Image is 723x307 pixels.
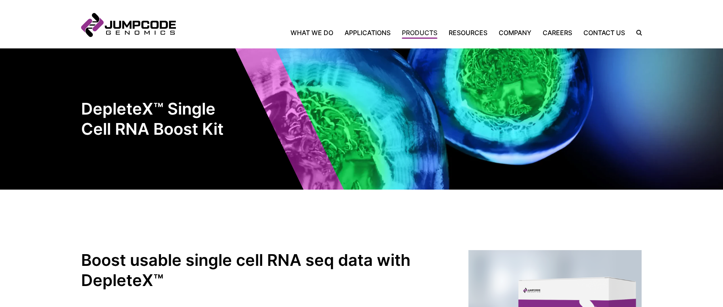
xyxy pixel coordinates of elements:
[339,28,396,38] a: Applications
[176,28,631,38] nav: Primary Navigation
[290,28,339,38] a: What We Do
[443,28,493,38] a: Resources
[396,28,443,38] a: Products
[631,30,642,36] label: Search the site.
[81,250,448,290] h2: Boost usable single cell RNA seq data with DepleteX™
[81,99,226,139] h1: DepleteX™ Single Cell RNA Boost Kit
[578,28,631,38] a: Contact Us
[537,28,578,38] a: Careers
[493,28,537,38] a: Company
